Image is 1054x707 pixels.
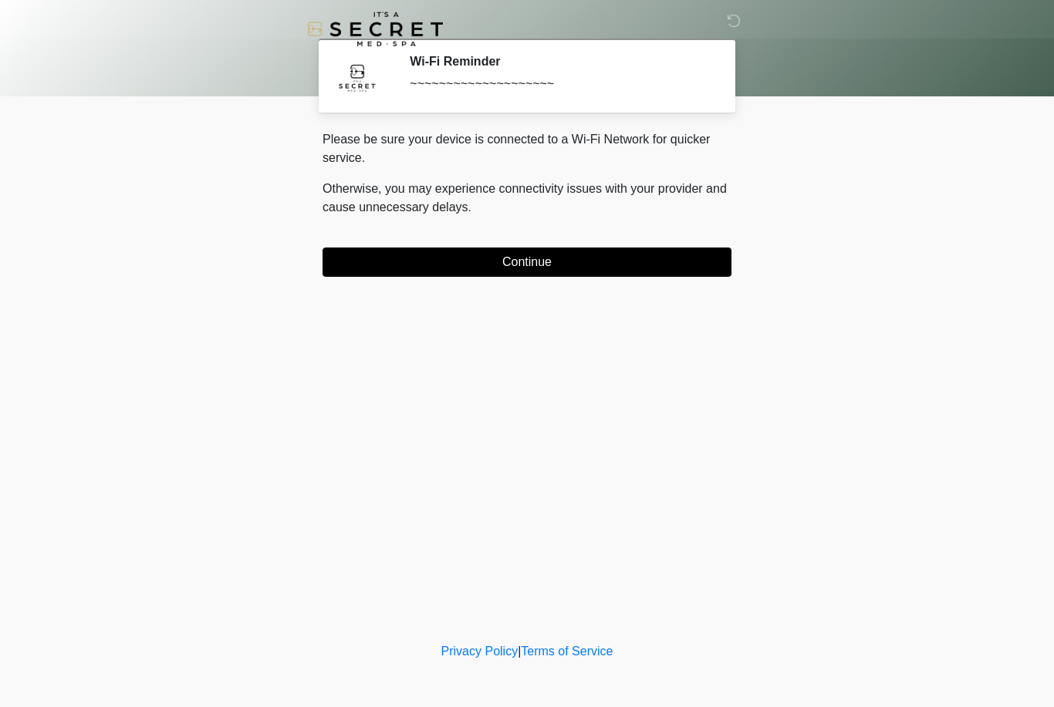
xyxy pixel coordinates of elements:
a: | [518,645,521,658]
div: ~~~~~~~~~~~~~~~~~~~~ [410,75,708,93]
a: Terms of Service [521,645,613,658]
a: Privacy Policy [441,645,519,658]
p: Otherwise, you may experience connectivity issues with your provider and cause unnecessary delays [323,180,731,217]
p: Please be sure your device is connected to a Wi-Fi Network for quicker service. [323,130,731,167]
span: . [468,200,471,214]
img: It's A Secret Med Spa Logo [307,12,443,46]
button: Continue [323,247,731,277]
img: Agent Avatar [334,54,380,100]
h2: Wi-Fi Reminder [410,54,708,69]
